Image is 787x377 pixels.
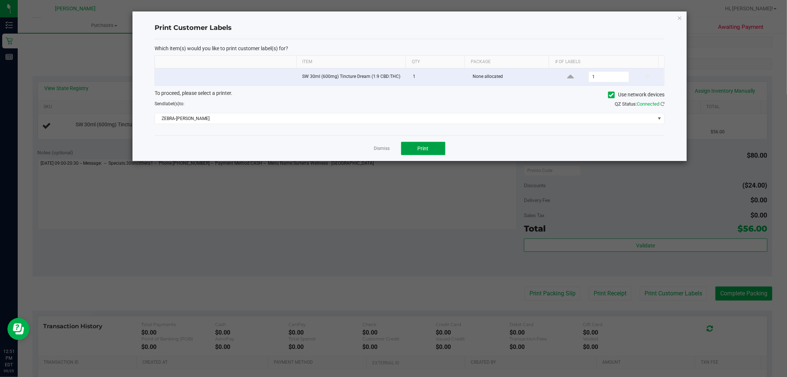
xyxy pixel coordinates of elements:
button: Print [401,142,445,155]
span: QZ Status: [615,101,665,107]
th: Item [296,56,405,68]
a: Dismiss [374,145,390,152]
div: To proceed, please select a printer. [149,89,670,100]
td: SW 30ml (600mg) Tincture Dream (1:9 CBD:THC) [298,68,408,85]
th: # of labels [549,56,658,68]
iframe: Resource center [7,318,30,340]
span: label(s) [165,101,179,106]
th: Package [465,56,549,68]
th: Qty [405,56,465,68]
td: None allocated [468,68,553,85]
label: Use network devices [608,91,665,99]
p: Which item(s) would you like to print customer label(s) for? [155,45,665,52]
span: ZEBRA-[PERSON_NAME] [155,113,655,124]
span: Send to: [155,101,184,106]
h4: Print Customer Labels [155,23,665,33]
td: 1 [408,68,468,85]
span: Connected [637,101,659,107]
span: Print [418,145,429,151]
